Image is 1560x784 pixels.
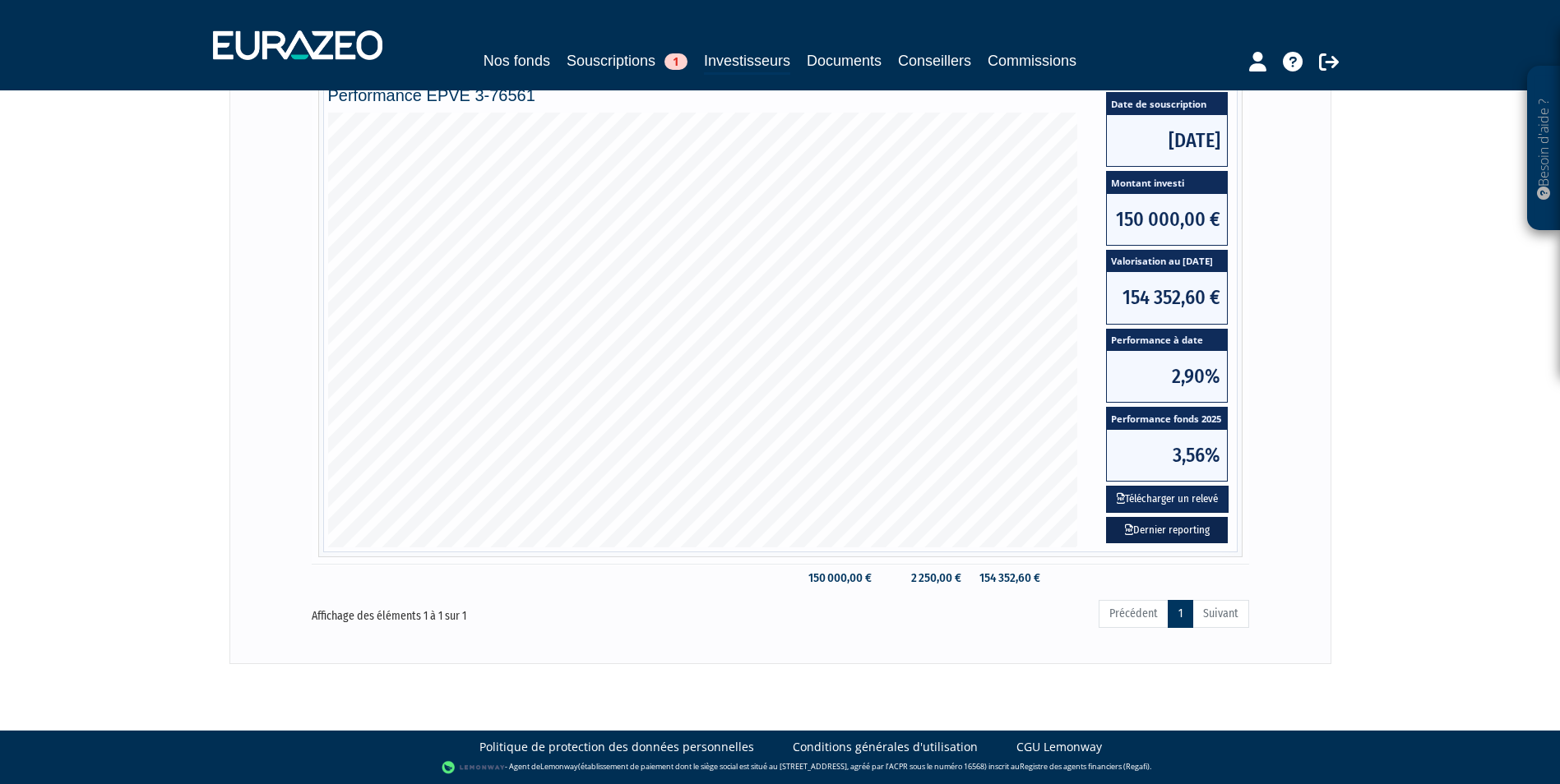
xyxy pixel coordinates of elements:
a: Investisseurs [704,49,790,75]
a: Politique de protection des données personnelles [479,739,754,755]
a: Conseillers [898,49,971,72]
img: 1732889491-logotype_eurazeo_blanc_rvb.png [213,30,382,60]
a: Lemonway [540,761,578,772]
span: 2,90% [1107,351,1227,402]
h4: Performance EPVE 3-76561 [328,86,1233,104]
a: Souscriptions1 [567,49,687,72]
span: 3,56% [1107,430,1227,481]
span: 1 [664,53,687,70]
a: Registre des agents financiers (Regafi) [1020,761,1150,772]
td: 2 250,00 € [880,564,970,593]
a: Nos fonds [484,49,550,72]
a: CGU Lemonway [1016,739,1102,755]
a: Dernier reporting [1106,517,1228,544]
span: 150 000,00 € [1107,194,1227,245]
a: Commissions [988,49,1076,72]
a: Conditions générales d'utilisation [793,739,978,755]
span: Valorisation au [DATE] [1107,251,1227,273]
span: 154 352,60 € [1107,272,1227,323]
span: Performance fonds 2025 [1107,408,1227,430]
span: Date de souscription [1107,93,1227,115]
a: 1 [1168,600,1193,628]
span: Montant investi [1107,172,1227,194]
img: logo-lemonway.png [442,759,505,776]
a: Documents [807,49,882,72]
span: Performance à date [1107,330,1227,352]
button: Télécharger un relevé [1106,486,1229,513]
span: [DATE] [1107,115,1227,166]
td: 150 000,00 € [796,564,879,593]
td: 154 352,60 € [970,564,1048,593]
div: Affichage des éléments 1 à 1 sur 1 [312,598,688,625]
p: Besoin d'aide ? [1535,75,1553,223]
div: - Agent de (établissement de paiement dont le siège social est situé au [STREET_ADDRESS], agréé p... [16,759,1544,776]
